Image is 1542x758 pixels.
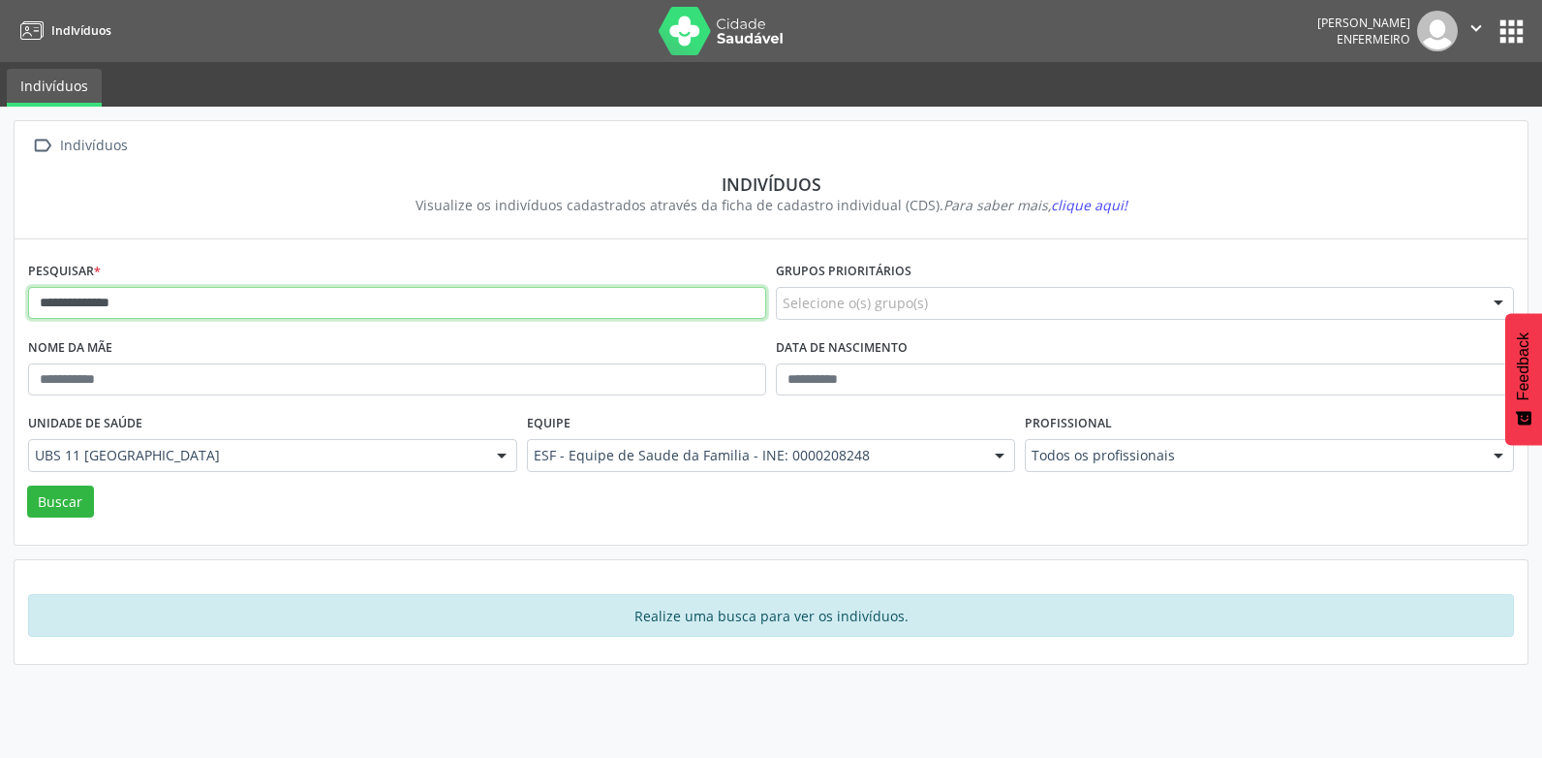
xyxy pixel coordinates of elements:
div: Visualize os indivíduos cadastrados através da ficha de cadastro individual (CDS). [42,195,1500,215]
label: Data de nascimento [776,333,908,363]
div: [PERSON_NAME] [1317,15,1410,31]
span: ESF - Equipe de Saude da Familia - INE: 0000208248 [534,446,976,465]
i: Para saber mais, [943,196,1127,214]
label: Nome da mãe [28,333,112,363]
div: Indivíduos [42,174,1500,195]
span: Indivíduos [51,22,111,39]
span: UBS 11 [GEOGRAPHIC_DATA] [35,446,478,465]
button: Buscar [27,486,94,519]
i:  [28,132,56,160]
span: Todos os profissionais [1032,446,1474,465]
a:  Indivíduos [28,132,131,160]
i:  [1465,17,1487,39]
button: apps [1495,15,1528,48]
button: Feedback - Mostrar pesquisa [1505,313,1542,445]
label: Grupos prioritários [776,257,911,287]
div: Realize uma busca para ver os indivíduos. [28,594,1514,637]
a: Indivíduos [7,69,102,107]
label: Equipe [527,409,571,439]
span: clique aqui! [1051,196,1127,214]
label: Pesquisar [28,257,101,287]
span: Selecione o(s) grupo(s) [783,293,928,313]
span: Feedback [1515,332,1532,400]
button:  [1458,11,1495,51]
div: Indivíduos [56,132,131,160]
a: Indivíduos [14,15,111,47]
label: Profissional [1025,409,1112,439]
img: img [1417,11,1458,51]
span: Enfermeiro [1337,31,1410,47]
label: Unidade de saúde [28,409,142,439]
